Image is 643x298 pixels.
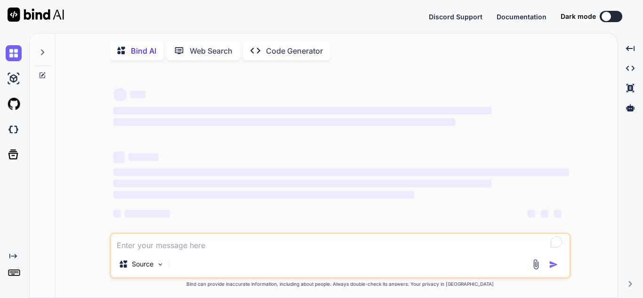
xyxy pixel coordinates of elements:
[266,45,323,56] p: Code Generator
[132,259,153,269] p: Source
[8,8,64,22] img: Bind AI
[113,107,491,114] span: ‌
[554,210,562,217] span: ‌
[429,13,482,21] span: Discord Support
[111,234,570,251] textarea: To enrich screen reader interactions, please activate Accessibility in Grammarly extension settings
[113,180,491,187] span: ‌
[497,12,547,22] button: Documentation
[497,13,547,21] span: Documentation
[549,260,558,269] img: icon
[129,153,159,161] span: ‌
[6,121,22,137] img: darkCloudIdeIcon
[131,45,156,56] p: Bind AI
[190,45,233,56] p: Web Search
[113,169,569,176] span: ‌
[113,88,127,101] span: ‌
[6,96,22,112] img: githubLight
[110,281,571,288] p: Bind can provide inaccurate information, including about people. Always double-check its answers....
[113,152,125,163] span: ‌
[6,71,22,87] img: ai-studio
[125,210,170,217] span: ‌
[530,259,541,270] img: attachment
[113,210,121,217] span: ‌
[113,191,414,199] span: ‌
[156,260,164,268] img: Pick Models
[429,12,482,22] button: Discord Support
[6,45,22,61] img: chat
[561,12,596,21] span: Dark mode
[541,210,548,217] span: ‌
[528,210,535,217] span: ‌
[113,118,455,126] span: ‌
[130,91,145,98] span: ‌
